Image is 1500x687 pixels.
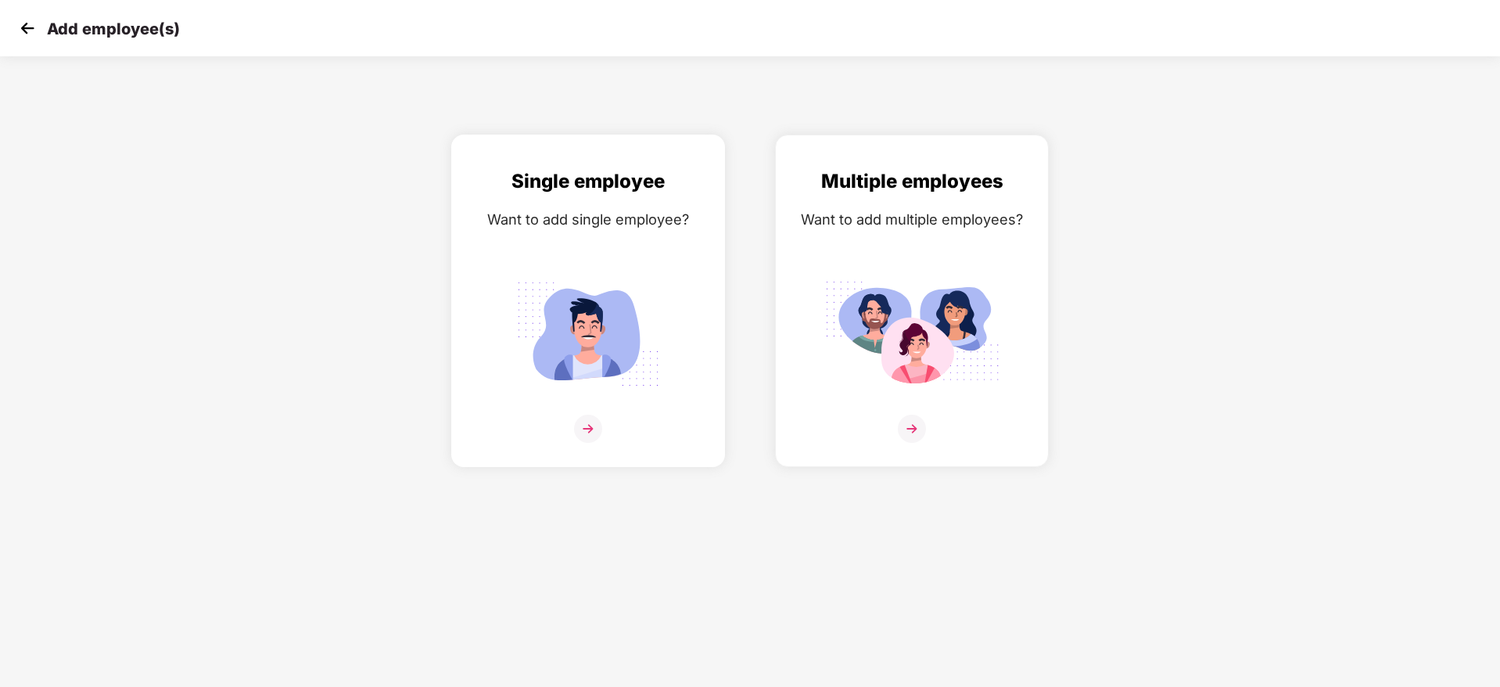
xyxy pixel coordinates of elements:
[468,208,709,231] div: Want to add single employee?
[574,415,602,443] img: svg+xml;base64,PHN2ZyB4bWxucz0iaHR0cDovL3d3dy53My5vcmcvMjAwMC9zdmciIHdpZHRoPSIzNiIgaGVpZ2h0PSIzNi...
[47,20,180,38] p: Add employee(s)
[824,273,999,395] img: svg+xml;base64,PHN2ZyB4bWxucz0iaHR0cDovL3d3dy53My5vcmcvMjAwMC9zdmciIGlkPSJNdWx0aXBsZV9lbXBsb3llZS...
[468,167,709,196] div: Single employee
[791,167,1032,196] div: Multiple employees
[501,273,676,395] img: svg+xml;base64,PHN2ZyB4bWxucz0iaHR0cDovL3d3dy53My5vcmcvMjAwMC9zdmciIGlkPSJTaW5nbGVfZW1wbG95ZWUiIH...
[16,16,39,40] img: svg+xml;base64,PHN2ZyB4bWxucz0iaHR0cDovL3d3dy53My5vcmcvMjAwMC9zdmciIHdpZHRoPSIzMCIgaGVpZ2h0PSIzMC...
[898,415,926,443] img: svg+xml;base64,PHN2ZyB4bWxucz0iaHR0cDovL3d3dy53My5vcmcvMjAwMC9zdmciIHdpZHRoPSIzNiIgaGVpZ2h0PSIzNi...
[791,208,1032,231] div: Want to add multiple employees?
